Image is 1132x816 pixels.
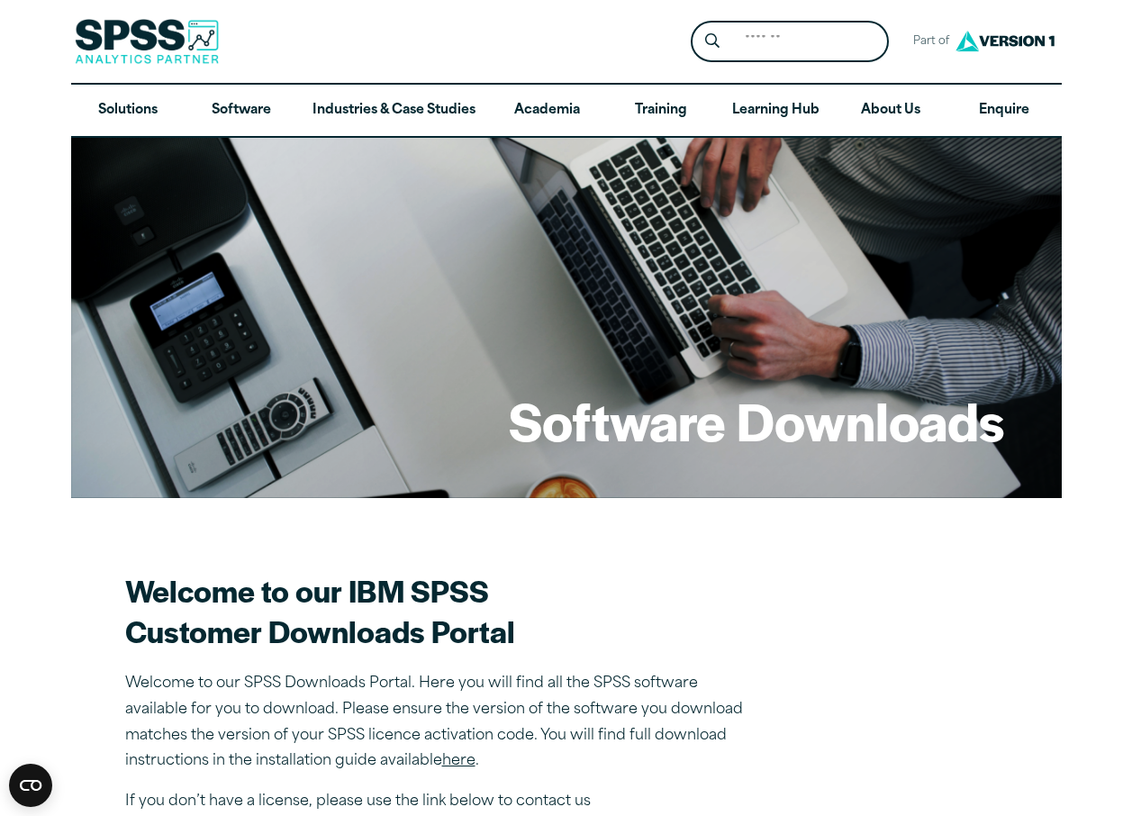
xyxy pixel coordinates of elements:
[691,21,889,63] form: Site Header Search Form
[490,85,603,137] a: Academia
[903,29,951,55] span: Part of
[71,85,1062,137] nav: Desktop version of site main menu
[695,25,729,59] button: Search magnifying glass icon
[185,85,298,137] a: Software
[705,33,720,49] svg: Search magnifying glass icon
[442,754,475,768] a: here
[951,24,1059,58] img: Version1 Logo
[125,570,756,651] h2: Welcome to our IBM SPSS Customer Downloads Portal
[298,85,490,137] a: Industries & Case Studies
[834,85,947,137] a: About Us
[718,85,834,137] a: Learning Hub
[75,19,219,64] img: SPSS Analytics Partner
[9,764,52,807] button: Open CMP widget
[509,385,1004,456] h1: Software Downloads
[125,789,756,815] p: If you don’t have a license, please use the link below to contact us
[71,85,185,137] a: Solutions
[947,85,1061,137] a: Enquire
[125,671,756,775] p: Welcome to our SPSS Downloads Portal. Here you will find all the SPSS software available for you ...
[603,85,717,137] a: Training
